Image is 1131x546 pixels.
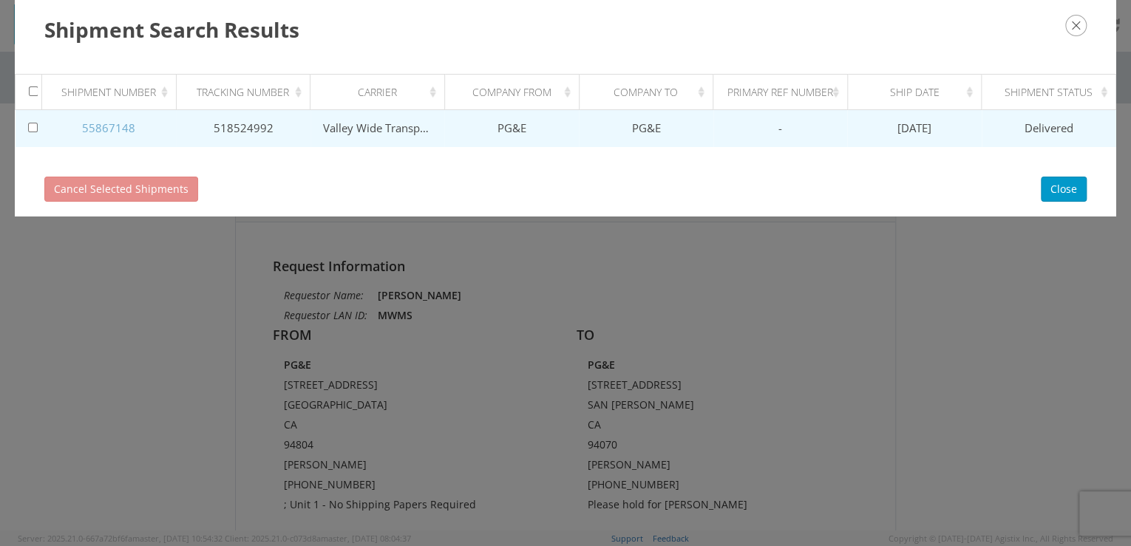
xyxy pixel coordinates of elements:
div: Company To [592,85,708,100]
div: Carrier [324,85,440,100]
span: [DATE] [897,120,931,135]
div: Shipment Number [55,85,171,100]
div: Ship Date [860,85,977,100]
td: Valley Wide Transport [310,110,445,147]
button: Cancel Selected Shipments [44,177,198,202]
div: Tracking Number [189,85,305,100]
span: Cancel Selected Shipments [54,182,188,196]
button: Close [1041,177,1087,202]
div: Shipment Status [995,85,1111,100]
a: 55867148 [82,120,135,135]
div: Company From [458,85,574,100]
h3: Shipment Search Results [44,15,1087,44]
td: - [713,110,848,147]
div: Primary Ref Number [727,85,843,100]
td: PG&E [579,110,713,147]
td: 518524992 [176,110,310,147]
span: Delivered [1025,120,1073,135]
td: PG&E [444,110,579,147]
